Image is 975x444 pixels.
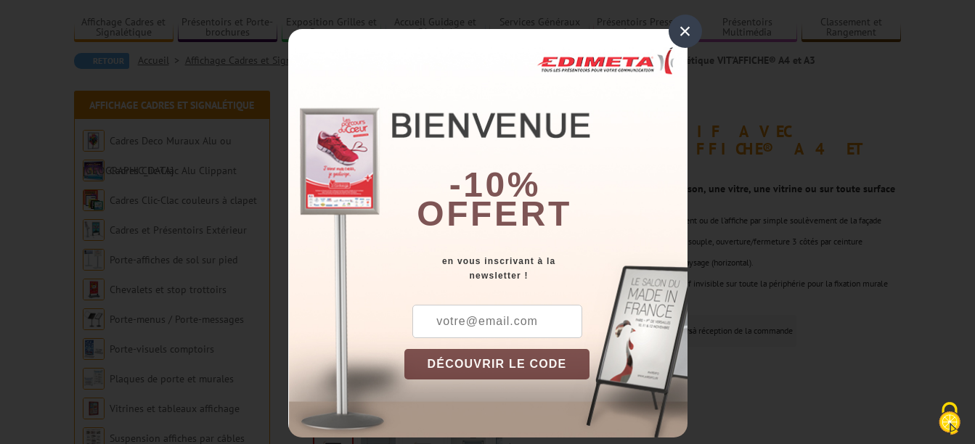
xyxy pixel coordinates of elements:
[924,395,975,444] button: Cookies (fenêtre modale)
[669,15,702,48] div: ×
[449,165,541,204] b: -10%
[404,349,590,379] button: DÉCOUVRIR LE CODE
[417,194,572,233] font: offert
[931,400,968,437] img: Cookies (fenêtre modale)
[412,305,582,338] input: votre@email.com
[404,254,688,283] div: en vous inscrivant à la newsletter !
